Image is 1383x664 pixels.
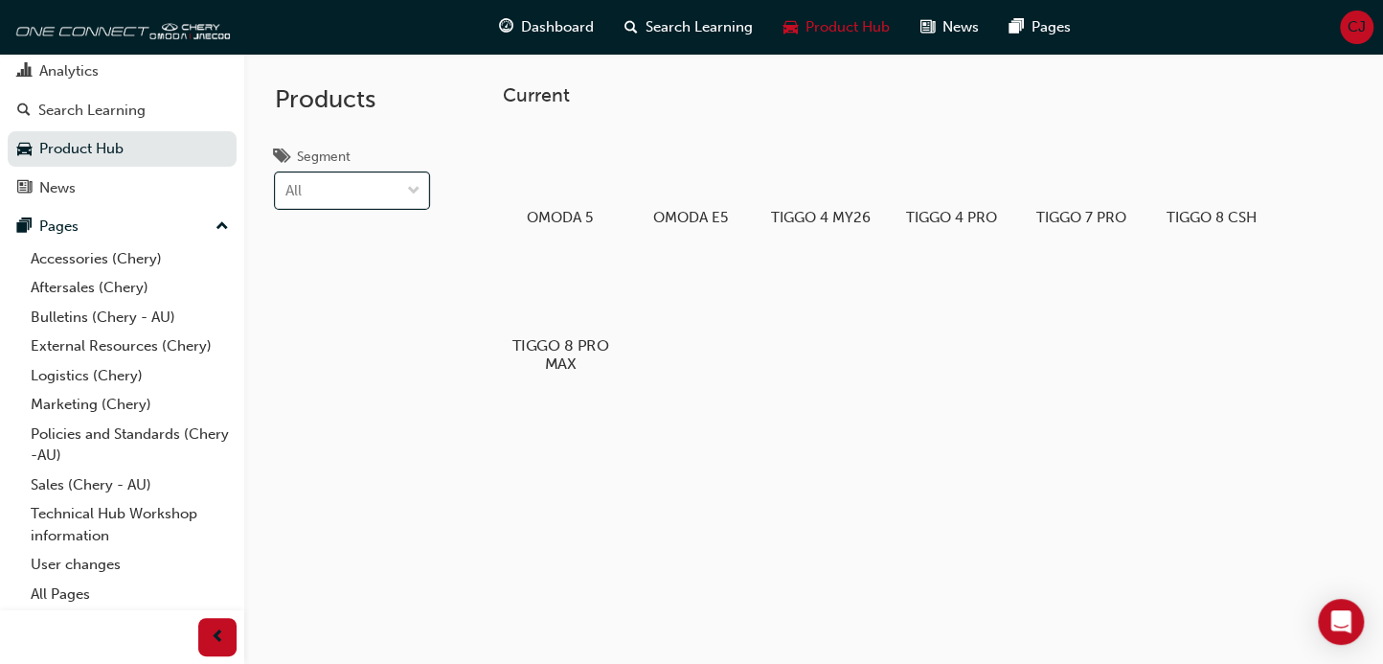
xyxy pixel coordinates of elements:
[646,16,753,38] span: Search Learning
[39,60,99,82] div: Analytics
[633,122,748,233] a: OMODA E5
[39,177,76,199] div: News
[503,122,618,233] a: OMODA 5
[609,8,768,47] a: search-iconSearch Learning
[275,149,289,167] span: tags-icon
[285,180,302,202] div: All
[17,218,32,236] span: pages-icon
[624,15,638,39] span: search-icon
[23,420,237,470] a: Policies and Standards (Chery -AU)
[23,332,237,361] a: External Resources (Chery)
[503,248,618,377] a: TIGGO 8 PRO MAX
[640,209,740,226] h5: OMODA E5
[499,15,513,39] span: guage-icon
[23,303,237,332] a: Bulletins (Chery - AU)
[994,8,1086,47] a: pages-iconPages
[1318,599,1364,645] div: Open Intercom Messenger
[10,8,230,46] img: oneconnect
[8,209,237,244] button: Pages
[8,54,237,89] a: Analytics
[39,216,79,238] div: Pages
[768,8,905,47] a: car-iconProduct Hub
[1032,16,1071,38] span: Pages
[763,122,878,233] a: TIGGO 4 MY26
[17,103,31,120] span: search-icon
[805,16,890,38] span: Product Hub
[1024,122,1139,233] a: TIGGO 7 PRO
[17,141,32,158] span: car-icon
[484,8,609,47] a: guage-iconDashboard
[503,84,1352,106] h3: Current
[23,550,237,580] a: User changes
[942,16,979,38] span: News
[521,16,594,38] span: Dashboard
[275,84,429,115] h2: Products
[920,15,935,39] span: news-icon
[297,148,351,167] div: Segment
[23,361,237,391] a: Logistics (Chery)
[38,100,146,122] div: Search Learning
[23,390,237,420] a: Marketing (Chery)
[211,626,225,650] span: prev-icon
[1154,122,1269,233] a: TIGGO 8 CSH
[905,8,994,47] a: news-iconNews
[8,131,237,167] a: Product Hub
[510,209,610,226] h5: OMODA 5
[23,273,237,303] a: Aftersales (Chery)
[1009,15,1024,39] span: pages-icon
[8,171,237,206] a: News
[8,93,237,128] a: Search Learning
[894,122,1009,233] a: TIGGO 4 PRO
[1031,209,1131,226] h5: TIGGO 7 PRO
[1348,16,1366,38] span: CJ
[215,215,229,240] span: up-icon
[407,179,420,204] span: down-icon
[23,244,237,274] a: Accessories (Chery)
[900,209,1001,226] h5: TIGGO 4 PRO
[23,470,237,500] a: Sales (Chery - AU)
[1340,11,1373,44] button: CJ
[17,180,32,197] span: news-icon
[507,336,613,373] h5: TIGGO 8 PRO MAX
[23,499,237,550] a: Technical Hub Workshop information
[17,63,32,80] span: chart-icon
[23,580,237,609] a: All Pages
[1161,209,1261,226] h5: TIGGO 8 CSH
[783,15,798,39] span: car-icon
[770,209,871,226] h5: TIGGO 4 MY26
